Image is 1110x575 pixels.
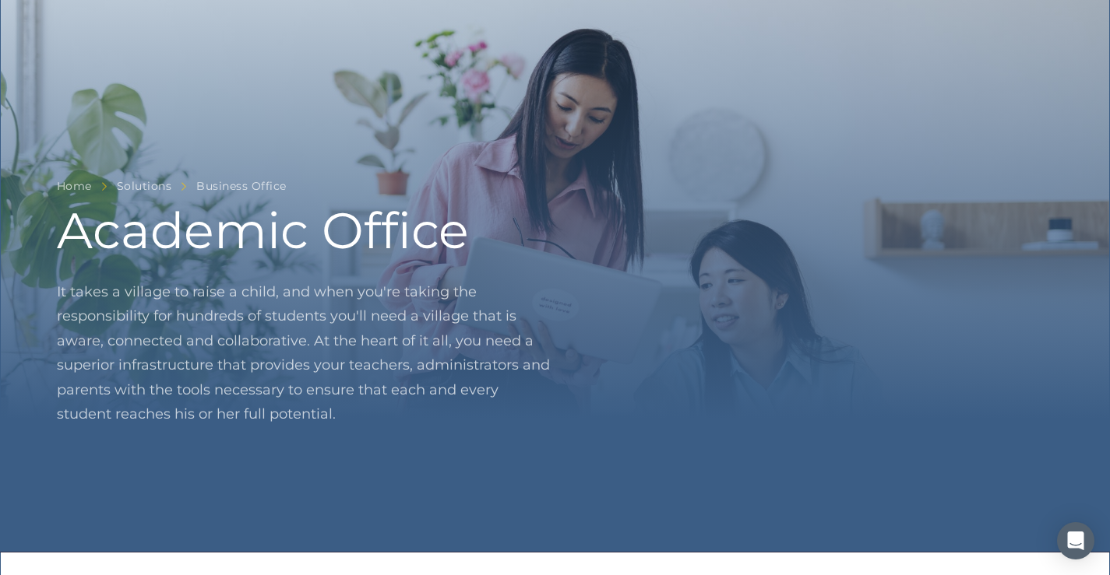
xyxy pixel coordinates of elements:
a: Solutions [117,177,172,196]
a: Business Office [196,177,287,196]
p: It takes a village to raise a child, and when you're taking the responsibility for hundreds of st... [57,280,555,427]
h1: Academic Office [57,205,555,255]
a: Home [57,177,92,196]
div: Open Intercom Messenger [1057,522,1094,559]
